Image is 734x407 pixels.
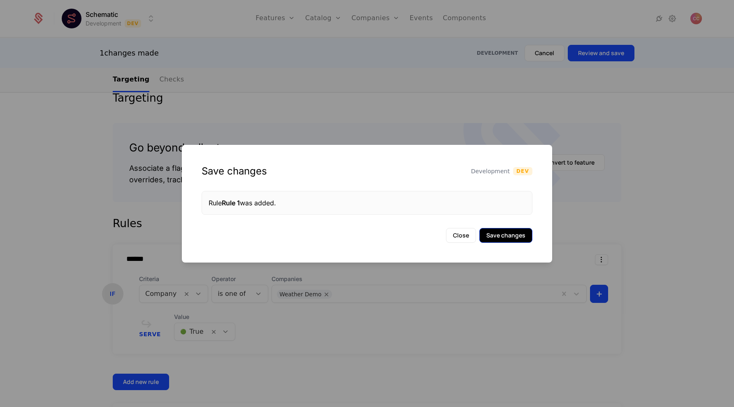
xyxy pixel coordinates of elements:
button: Close [446,228,476,243]
span: Development [471,167,510,175]
div: Save changes [202,165,267,178]
span: Rule 1 [222,199,240,207]
div: Rule was added. [209,198,525,208]
span: Dev [513,167,532,175]
button: Save changes [479,228,532,243]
